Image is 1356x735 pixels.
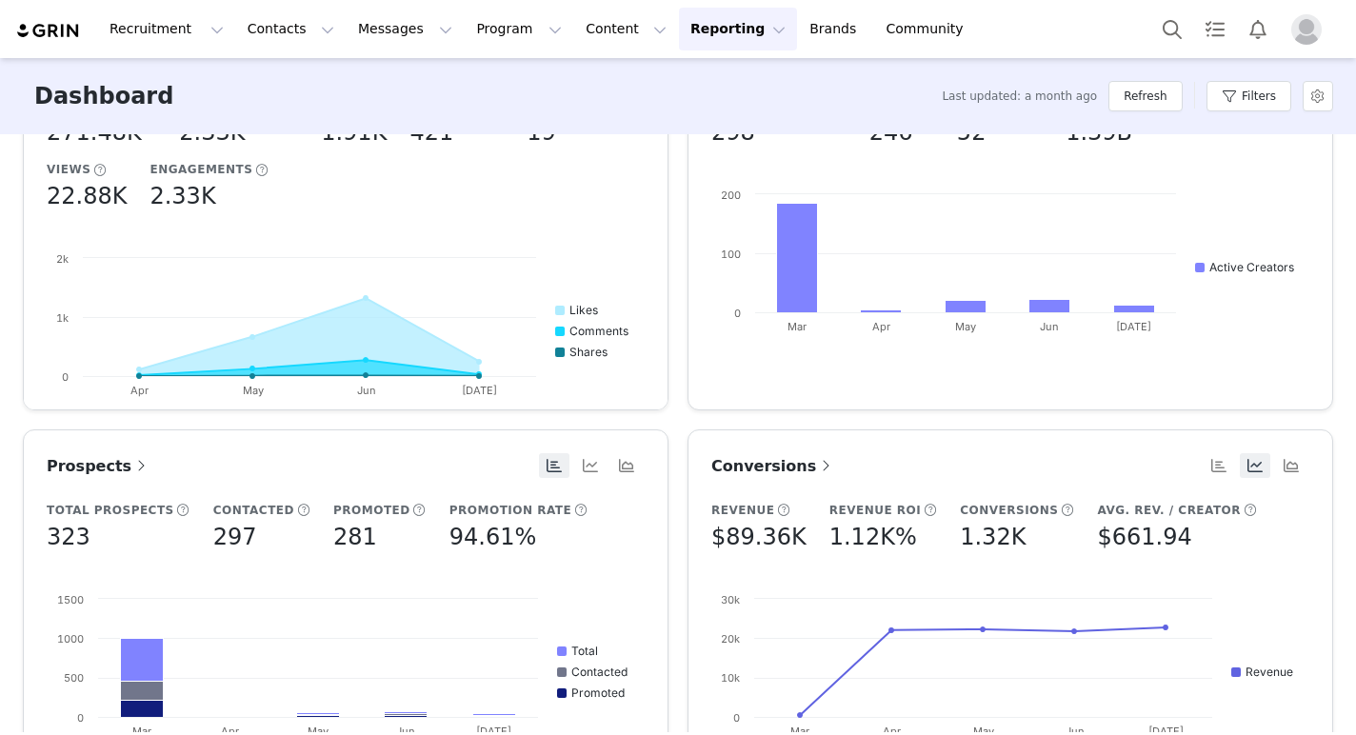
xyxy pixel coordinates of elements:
h5: Revenue [711,502,774,519]
img: placeholder-profile.jpg [1291,14,1322,45]
text: Likes [569,303,598,317]
span: Conversions [711,457,835,475]
button: Search [1151,8,1193,50]
text: 500 [64,671,84,685]
text: Jun [1040,320,1059,333]
h5: 2.33K [150,179,215,213]
h5: $89.36K [711,520,807,554]
text: Apr [130,384,149,397]
button: Messages [347,8,464,50]
span: Last updated: a month ago [942,88,1097,105]
button: Notifications [1237,8,1279,50]
text: 20k [721,632,740,646]
a: Brands [798,8,873,50]
a: Prospects [47,454,150,478]
a: Tasks [1194,8,1236,50]
text: May [955,320,976,333]
a: Conversions [711,454,835,478]
text: 1500 [57,593,84,606]
button: Content [574,8,678,50]
button: Profile [1280,14,1341,45]
h5: Total Prospects [47,502,174,519]
text: 100 [721,248,741,261]
h5: 297 [213,520,257,554]
button: Program [465,8,573,50]
text: 0 [77,711,84,725]
text: Jun [357,384,376,397]
h5: Revenue ROI [829,502,922,519]
button: Recruitment [98,8,235,50]
text: May [243,384,264,397]
h5: Contacted [213,502,294,519]
text: Promoted [571,685,625,700]
button: Reporting [679,8,797,50]
text: 200 [721,189,741,202]
text: [DATE] [1116,320,1151,333]
text: 2k [56,252,69,266]
text: 0 [62,370,69,384]
text: 1000 [57,632,84,646]
h3: Dashboard [34,79,173,113]
text: 30k [721,593,740,606]
button: Contacts [236,8,346,50]
text: Revenue [1246,665,1293,679]
h5: 22.88K [47,179,127,213]
text: 1k [56,311,69,325]
a: Community [875,8,984,50]
button: Refresh [1108,81,1182,111]
h5: $661.94 [1098,520,1192,554]
text: Active Creators [1209,260,1294,274]
h5: Promotion Rate [449,502,571,519]
text: Comments [569,324,628,338]
h5: Engagements [150,161,252,178]
text: [DATE] [462,384,497,397]
text: 0 [734,307,741,320]
text: Contacted [571,665,628,679]
h5: 1.32K [960,520,1026,554]
h5: 281 [333,520,377,554]
text: 10k [721,671,740,685]
span: Prospects [47,457,150,475]
h5: 323 [47,520,90,554]
text: Apr [872,320,890,333]
text: Mar [788,320,807,333]
h5: 94.61% [449,520,537,554]
h5: Views [47,161,90,178]
h5: Conversions [960,502,1058,519]
button: Filters [1206,81,1291,111]
text: Shares [569,345,608,359]
text: Total [571,644,598,658]
h5: 1.12K% [829,520,917,554]
h5: Avg. Rev. / Creator [1098,502,1242,519]
img: grin logo [15,22,82,40]
h5: Promoted [333,502,410,519]
text: 0 [733,711,740,725]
